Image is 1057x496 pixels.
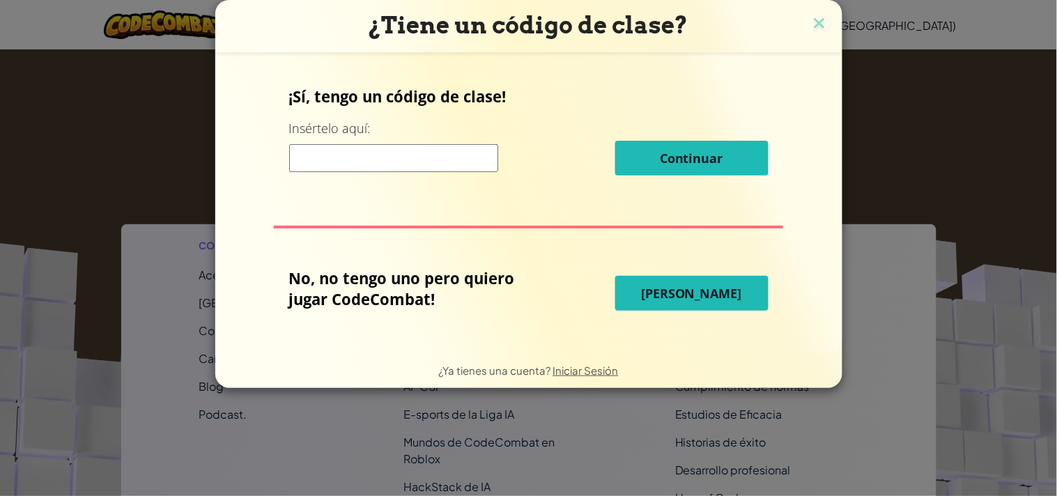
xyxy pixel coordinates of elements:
img: close icon [810,14,828,35]
span: ¿Tiene un código de clase? [369,11,688,39]
span: ¿Ya tienes una cuenta? [439,364,553,377]
p: No, no tengo uno pero quiero jugar CodeCombat! [289,268,546,309]
span: Continuar [660,150,723,166]
a: Iniciar Sesión [553,364,619,377]
button: [PERSON_NAME] [615,276,769,311]
span: [PERSON_NAME] [641,285,742,302]
p: ¡Sí, tengo un código de clase! [289,86,769,107]
button: Continuar [615,141,769,176]
label: Insértelo aquí: [289,120,371,137]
